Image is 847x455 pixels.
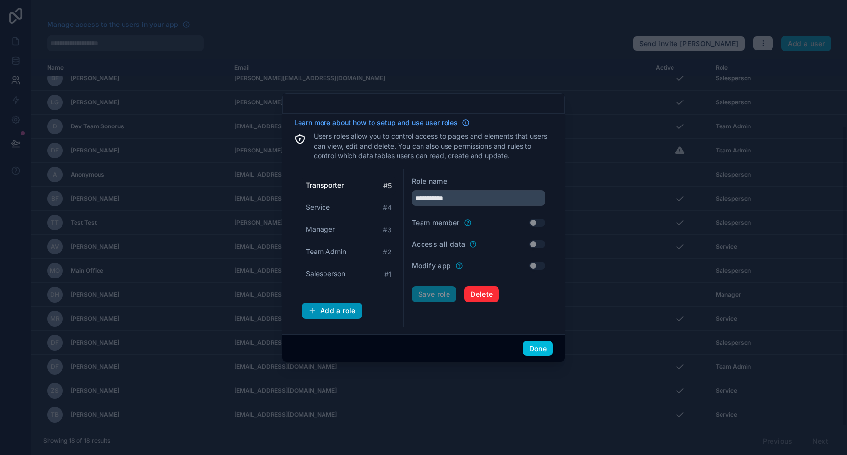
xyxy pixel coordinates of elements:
label: Modify app [412,261,451,271]
label: Access all data [412,239,465,249]
span: Service [306,202,330,212]
span: # 1 [384,269,392,279]
button: Done [523,341,553,356]
span: Team Admin [306,247,346,256]
button: Add a role [302,303,362,319]
a: Learn more about how to setup and use user roles [294,118,470,127]
span: # 3 [383,225,392,235]
p: Users roles allow you to control access to pages and elements that users can view, edit and delet... [314,131,553,161]
span: Manager [306,225,335,234]
span: # 5 [383,181,392,191]
label: Team member [412,218,460,227]
span: # 2 [383,247,392,257]
div: Add a role [308,306,356,315]
label: Role name [412,177,447,186]
span: Delete [471,290,493,299]
span: # 4 [383,203,392,213]
span: Salesperson [306,269,345,278]
span: Transporter [306,180,344,190]
span: Learn more about how to setup and use user roles [294,118,458,127]
button: Delete [464,286,499,302]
